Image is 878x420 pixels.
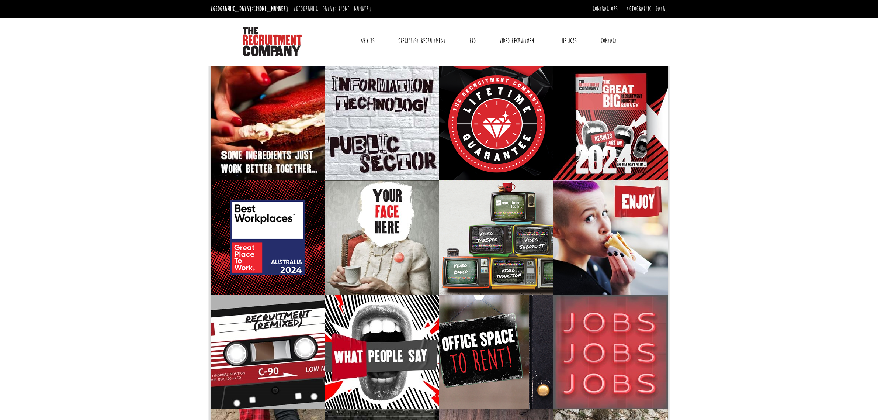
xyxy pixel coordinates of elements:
[494,32,542,50] a: Video Recruitment
[292,3,373,15] li: [GEOGRAPHIC_DATA]:
[554,32,582,50] a: The Jobs
[355,32,380,50] a: Why Us
[464,32,481,50] a: RPO
[243,27,302,56] img: The Recruitment Company
[595,32,622,50] a: Contact
[253,5,288,13] a: [PHONE_NUMBER]
[393,32,451,50] a: Specialist Recruitment
[593,5,618,13] a: Contractors
[209,3,290,15] li: [GEOGRAPHIC_DATA]:
[627,5,668,13] a: [GEOGRAPHIC_DATA]
[336,5,371,13] a: [PHONE_NUMBER]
